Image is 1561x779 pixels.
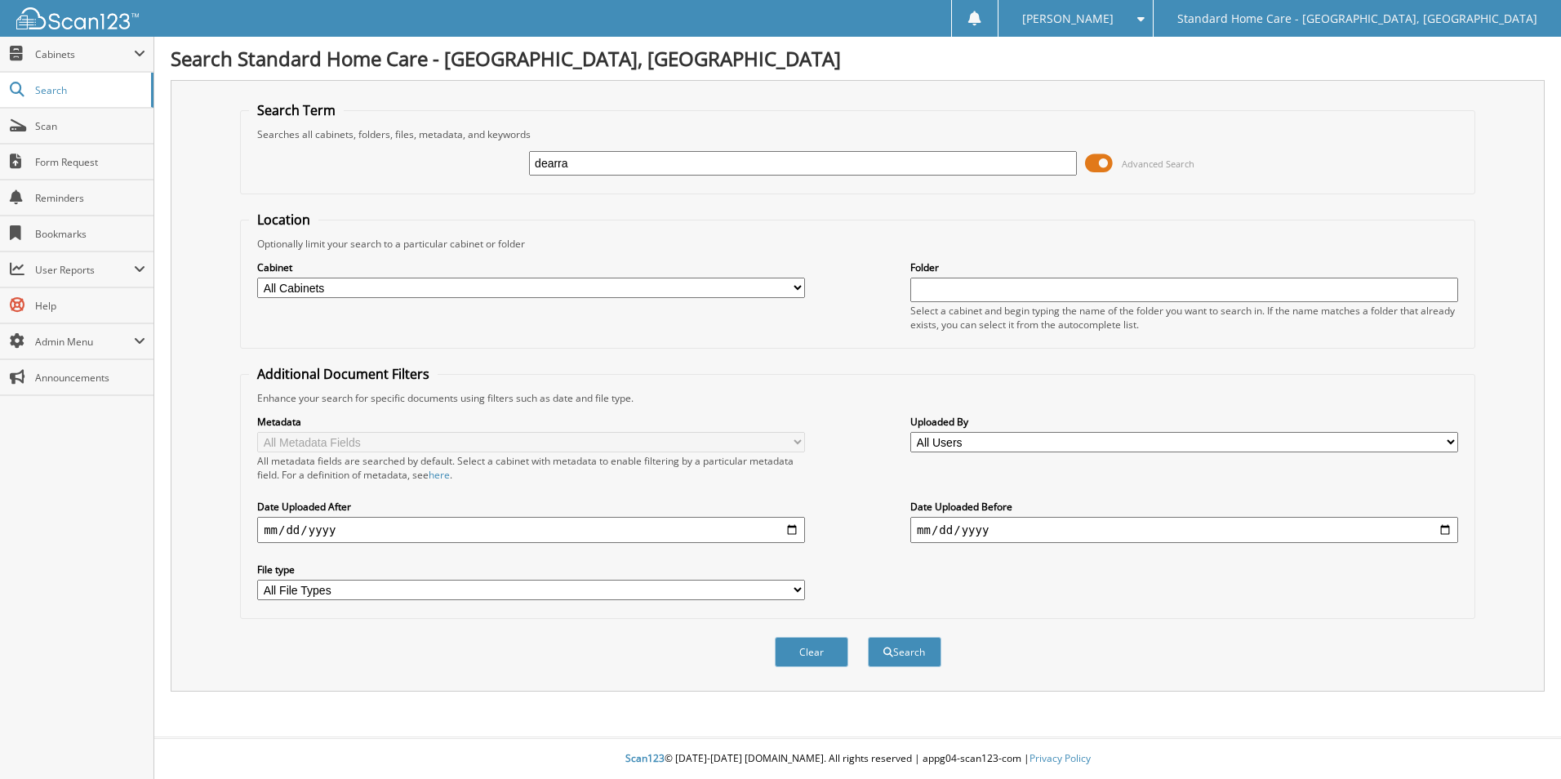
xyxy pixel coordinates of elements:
[1030,751,1091,765] a: Privacy Policy
[910,517,1458,543] input: end
[35,263,134,277] span: User Reports
[249,127,1466,141] div: Searches all cabinets, folders, files, metadata, and keywords
[35,83,143,97] span: Search
[35,335,134,349] span: Admin Menu
[775,637,848,667] button: Clear
[257,500,805,514] label: Date Uploaded After
[249,211,318,229] legend: Location
[35,227,145,241] span: Bookmarks
[257,454,805,482] div: All metadata fields are searched by default. Select a cabinet with metadata to enable filtering b...
[910,500,1458,514] label: Date Uploaded Before
[35,299,145,313] span: Help
[1122,158,1194,170] span: Advanced Search
[35,155,145,169] span: Form Request
[171,45,1545,72] h1: Search Standard Home Care - [GEOGRAPHIC_DATA], [GEOGRAPHIC_DATA]
[35,119,145,133] span: Scan
[35,191,145,205] span: Reminders
[429,468,450,482] a: here
[1479,701,1561,779] iframe: Chat Widget
[257,260,805,274] label: Cabinet
[249,237,1466,251] div: Optionally limit your search to a particular cabinet or folder
[868,637,941,667] button: Search
[249,101,344,119] legend: Search Term
[249,365,438,383] legend: Additional Document Filters
[16,7,139,29] img: scan123-logo-white.svg
[257,517,805,543] input: start
[35,371,145,385] span: Announcements
[249,391,1466,405] div: Enhance your search for specific documents using filters such as date and file type.
[910,260,1458,274] label: Folder
[1022,14,1114,24] span: [PERSON_NAME]
[910,304,1458,332] div: Select a cabinet and begin typing the name of the folder you want to search in. If the name match...
[154,739,1561,779] div: © [DATE]-[DATE] [DOMAIN_NAME]. All rights reserved | appg04-scan123-com |
[1177,14,1537,24] span: Standard Home Care - [GEOGRAPHIC_DATA], [GEOGRAPHIC_DATA]
[910,415,1458,429] label: Uploaded By
[35,47,134,61] span: Cabinets
[257,563,805,576] label: File type
[257,415,805,429] label: Metadata
[625,751,665,765] span: Scan123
